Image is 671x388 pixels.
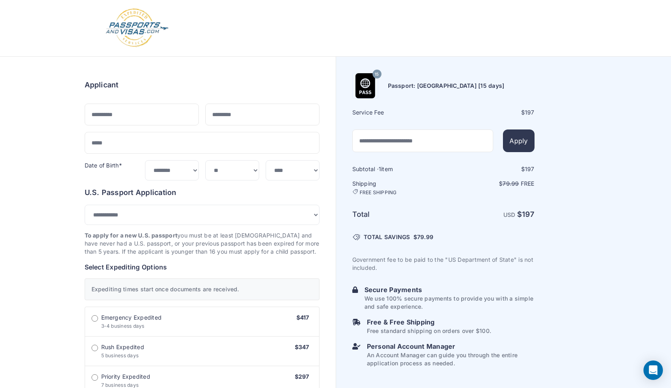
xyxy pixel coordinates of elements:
span: $417 [296,314,309,321]
p: Free standard shipping on orders over $100. [367,327,491,335]
h6: Applicant [85,79,119,91]
span: 197 [525,165,535,172]
span: Free [521,180,535,187]
span: 79.99 [503,180,519,187]
h6: Service Fee [352,108,443,117]
span: $ [413,233,433,241]
span: TOTAL SAVINGS [364,233,410,241]
p: $ [444,180,535,188]
h6: Select Expediting Options [85,262,320,272]
h6: Shipping [352,180,443,196]
span: Rush Expedited [101,343,144,351]
span: FREE SHIPPING [360,189,397,196]
h6: U.S. Passport Application [85,187,320,198]
span: 197 [522,210,535,218]
span: USD [503,211,515,218]
span: 5 business days [101,352,139,358]
h6: Personal Account Manager [367,341,535,351]
span: $347 [295,343,309,350]
div: Open Intercom Messenger [643,360,663,380]
div: Expediting times start once documents are received. [85,278,320,300]
h6: Secure Payments [364,285,535,295]
p: An Account Manager can guide you through the entire application process as needed. [367,351,535,367]
span: 3-4 business days [101,323,145,329]
h6: Total [352,209,443,220]
img: Product Name [353,73,378,98]
p: you must be at least [DEMOGRAPHIC_DATA] and have never had a U.S. passport, or your previous pass... [85,231,320,256]
label: Date of Birth* [85,162,122,169]
span: 79.99 [417,233,433,240]
strong: $ [517,210,535,218]
h6: Subtotal · item [352,165,443,173]
span: Priority Expedited [101,373,150,381]
span: 1 [379,165,381,172]
h6: Free & Free Shipping [367,317,491,327]
strong: To apply for a new U.S. passport [85,232,178,239]
span: 7 business days [101,382,139,388]
img: Logo [105,8,169,48]
span: Emergency Expedited [101,314,162,322]
div: $ [444,165,535,173]
span: $297 [295,373,309,380]
h6: Passport: [GEOGRAPHIC_DATA] [15 days] [388,82,505,90]
span: 197 [525,109,535,116]
button: Apply [503,129,534,152]
p: Government fee to be paid to the "US Department of State" is not included. [352,256,535,272]
span: 15 [375,69,379,80]
p: We use 100% secure payments to provide you with a simple and safe experience. [364,295,535,311]
div: $ [444,108,535,117]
